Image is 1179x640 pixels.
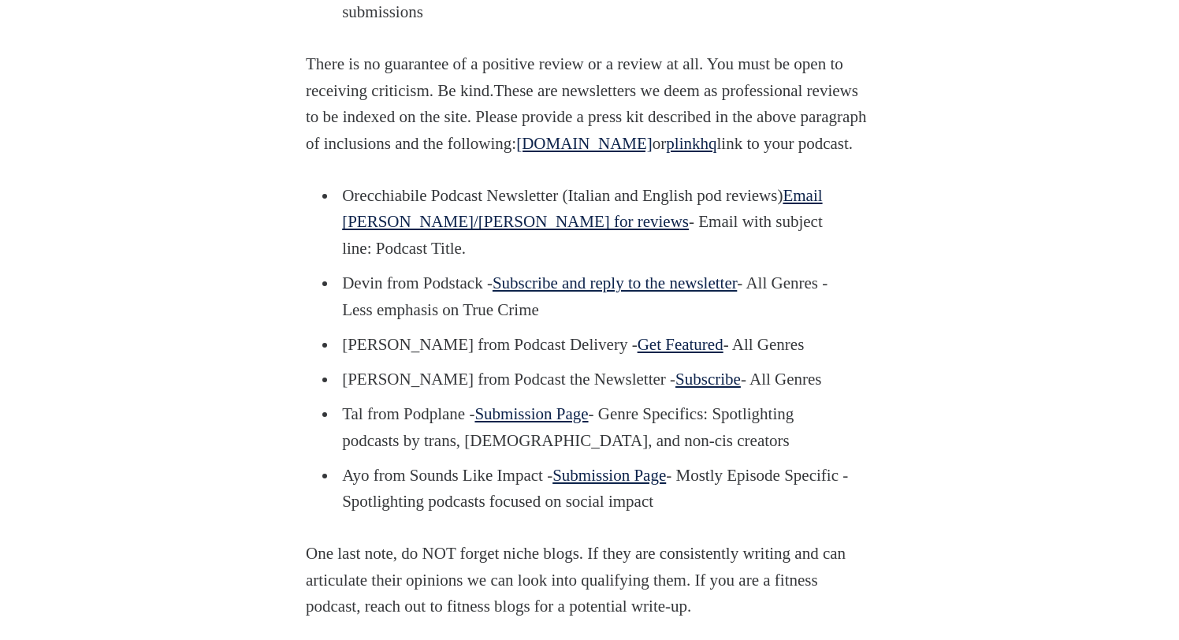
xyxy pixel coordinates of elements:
p: [PERSON_NAME] from Podcast Delivery - - All Genres [342,332,848,359]
p: Devin from Podstack - - All Genres - Less emphasis on True Crime [342,270,848,323]
a: Subscribe [675,370,741,389]
a: plinkhq [666,134,716,153]
a: Submission Page [552,466,666,485]
a: Email [PERSON_NAME]/[PERSON_NAME] for reviews [342,186,822,232]
a: [DOMAIN_NAME] [516,134,653,153]
a: Get Featured [638,335,723,354]
p: Tal from Podplane - - Genre Specifics: Spotlighting podcasts by trans, [DEMOGRAPHIC_DATA], and no... [342,401,848,454]
p: Ayo from Sounds Like Impact - - Mostly Episode Specific - Spotlighting podcasts focused on social... [342,463,848,515]
a: Subscribe and reply to the newsletter [493,273,737,292]
p: [PERSON_NAME] from Podcast the Newsletter - - All Genres [342,367,848,393]
p: There is no guarantee of a positive review or a review at all. You must be open to receiving crit... [306,51,873,157]
p: Orecchiabile Podcast Newsletter (Italian and English pod reviews) - Email with subject line: Podc... [342,183,848,262]
a: Submission Page [474,404,588,423]
p: One last note, do NOT forget niche blogs. If they are consistently writing and can articulate the... [306,541,873,620]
